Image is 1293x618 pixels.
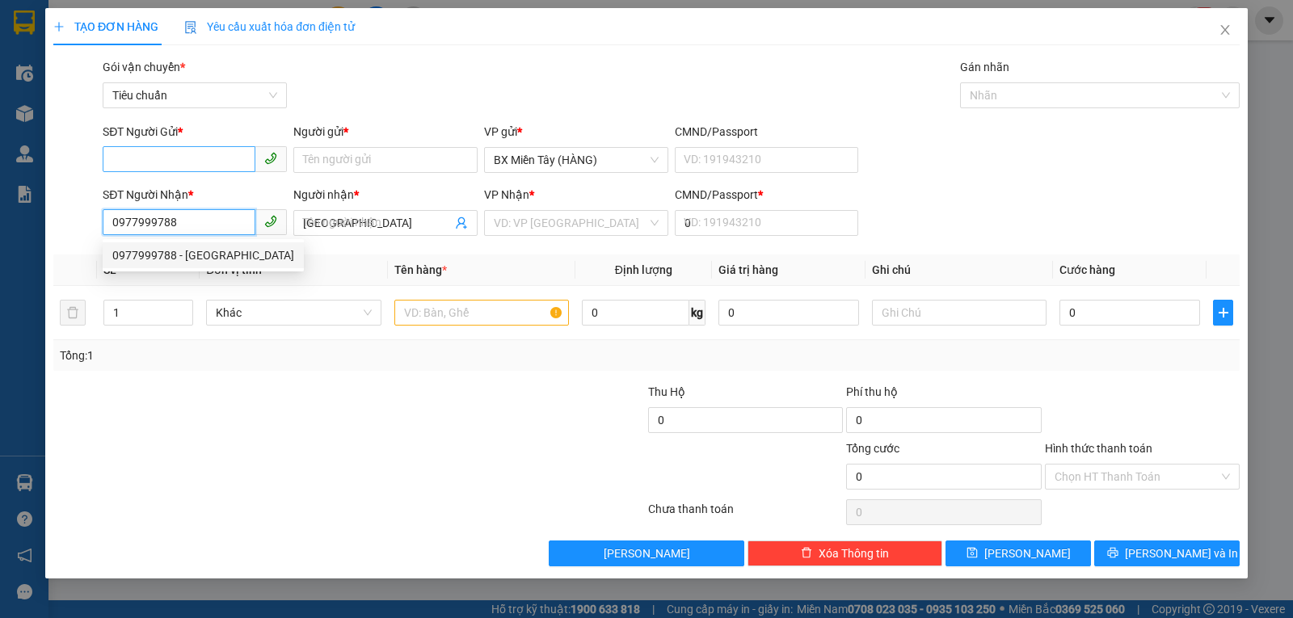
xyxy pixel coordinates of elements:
span: phone [264,152,277,165]
span: [PERSON_NAME] [984,544,1071,562]
span: Tên hàng [394,263,447,276]
div: 0387320009 [14,91,127,114]
span: Gói vận chuyển [103,61,185,74]
span: delete [801,547,812,560]
span: Thu Hộ [648,385,685,398]
img: icon [184,21,197,34]
span: Yêu cầu xuất hóa đơn điện tử [184,20,355,33]
span: Nhận: [138,14,177,31]
button: [PERSON_NAME] [549,540,743,566]
th: Ghi chú [866,254,1053,286]
div: Người gửi [293,123,478,141]
span: user-add [455,217,468,229]
div: VP gửi [484,123,668,141]
span: phone [264,215,277,228]
input: Ghi Chú [872,300,1047,326]
div: QUỐC PHÁP [138,50,302,69]
span: printer [1107,547,1118,560]
div: SĐT Người Nhận [103,186,287,204]
div: CTY HƯNG VINH [14,53,127,91]
span: kg [689,300,705,326]
div: SĐT Người Gửi [103,123,287,141]
input: 0 [718,300,859,326]
div: CMND/Passport [675,186,859,204]
span: save [967,547,978,560]
div: Tổng: 1 [60,347,500,364]
span: plus [1214,306,1232,319]
span: Tiêu chuẩn [112,83,277,107]
span: Khác [216,301,371,325]
span: VP Nhận [484,188,529,201]
div: 0977999788 - [GEOGRAPHIC_DATA] [112,246,294,264]
span: [PERSON_NAME] và In [1125,544,1238,562]
button: printer[PERSON_NAME] và In [1094,540,1240,566]
div: BX Miền Tây (HÀNG) [14,14,127,53]
span: plus [53,21,65,32]
span: Giá trị hàng [718,263,778,276]
label: Hình thức thanh toán [1045,442,1152,455]
button: delete [60,300,86,326]
div: 0369737397 [138,69,302,92]
div: CMND/Passport [675,123,859,141]
span: Gửi: [14,15,39,32]
span: Cước hàng [1059,263,1115,276]
div: Chưa thanh toán [646,500,844,528]
input: VD: Bàn, Ghế [394,300,569,326]
span: [PERSON_NAME] [604,544,690,562]
span: Xóa Thông tin [819,544,889,562]
button: deleteXóa Thông tin [748,540,942,566]
span: BX Miền Tây (HÀNG) [494,148,659,172]
button: plus [1213,300,1233,326]
span: Định lượng [615,263,672,276]
div: 0 [138,92,302,111]
label: Gán nhãn [960,61,1009,74]
span: TẠO ĐƠN HÀNG [53,20,158,33]
button: Close [1202,8,1248,53]
button: save[PERSON_NAME] [946,540,1091,566]
span: Tổng cước [846,442,899,455]
div: Phí thu hộ [846,383,1041,407]
div: [GEOGRAPHIC_DATA] [138,14,302,50]
span: close [1219,23,1232,36]
div: Người nhận [293,186,478,204]
div: 0977999788 - MỸ NHA [103,242,304,268]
